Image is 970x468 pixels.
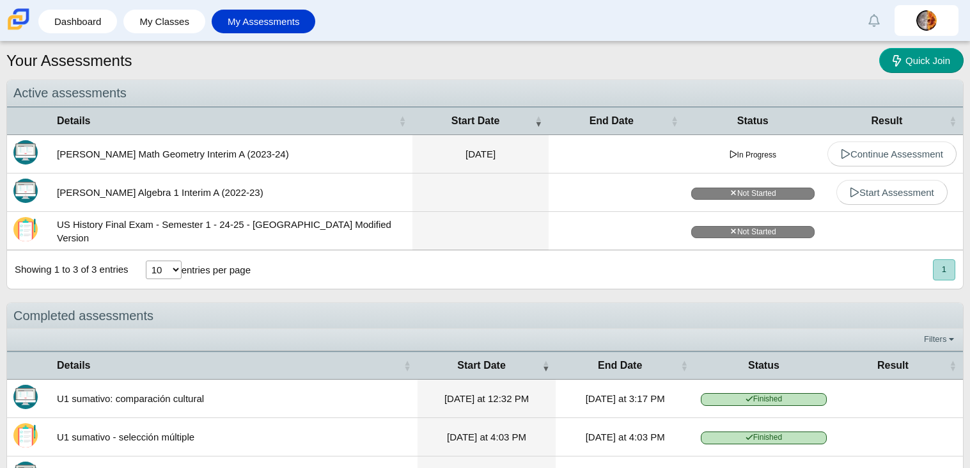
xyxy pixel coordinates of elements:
td: US History Final Exam - Semester 1 - 24-25 - [GEOGRAPHIC_DATA] Modified Version [51,212,412,250]
img: Scannable [13,217,38,241]
span: Details : Activate to sort [403,359,411,372]
span: Finished [701,432,827,444]
button: 1 [933,259,955,280]
a: Alerts [860,6,888,35]
a: My Assessments [218,10,309,33]
div: Completed assessments [7,303,963,329]
img: Itembank [13,385,38,409]
span: Details [57,114,396,128]
img: Itembank [13,140,38,165]
span: Result [827,114,946,128]
nav: pagination [932,259,955,280]
time: Oct 6, 2025 at 3:17 PM [586,393,665,404]
h1: Your Assessments [6,50,132,72]
span: End Date : Activate to sort [680,359,688,372]
span: Start Assessment [850,187,934,198]
td: U1 sumativo: comparación cultural [51,380,418,418]
a: My Classes [130,10,199,33]
td: [PERSON_NAME] Math Geometry Interim A (2023-24) [51,135,412,173]
span: End Date : Activate to sort [671,115,678,127]
time: Oct 3, 2025 at 12:32 PM [444,393,529,404]
a: Filters [921,333,960,346]
time: Oct 26, 2023 at 11:48 AM [465,149,496,159]
span: Quick Join [905,55,950,66]
a: Dashboard [45,10,111,33]
span: Result : Activate to sort [949,115,957,127]
span: Start Date [419,114,532,128]
a: erick.aguilera-per.Ar2lp4 [895,5,958,36]
span: Details : Activate to sort [398,115,406,127]
span: Status [701,359,827,373]
span: End Date [562,359,678,373]
img: Carmen School of Science & Technology [5,6,32,33]
div: Active assessments [7,80,963,106]
span: Result : Activate to sort [949,359,957,372]
time: Oct 1, 2025 at 4:03 PM [586,432,665,442]
span: Status [691,114,815,128]
img: Scannable [13,423,38,448]
td: U1 sumativo - selección múltiple [51,418,418,456]
span: Start Date : Activate to remove sorting [542,359,549,372]
a: Quick Join [879,48,964,73]
img: Itembank [13,179,38,203]
div: Showing 1 to 3 of 3 entries [7,250,129,289]
span: Result [840,359,946,373]
span: Details [57,359,401,373]
a: Start Assessment [836,180,948,205]
a: Carmen School of Science & Technology [5,24,32,35]
span: In Progress [726,149,779,161]
span: Continue Assessment [841,149,943,159]
a: Continue Assessment [827,141,957,166]
span: Finished [701,393,827,405]
span: Start Date : Activate to remove sorting [535,115,542,127]
td: [PERSON_NAME] Algebra 1 Interim A (2022-23) [51,173,412,212]
span: Not Started [691,188,815,200]
span: End Date [555,114,668,128]
label: entries per page [182,264,251,275]
span: Start Date [424,359,540,373]
img: erick.aguilera-per.Ar2lp4 [916,10,937,31]
time: Oct 1, 2025 at 4:03 PM [447,432,526,442]
span: Not Started [691,226,815,238]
